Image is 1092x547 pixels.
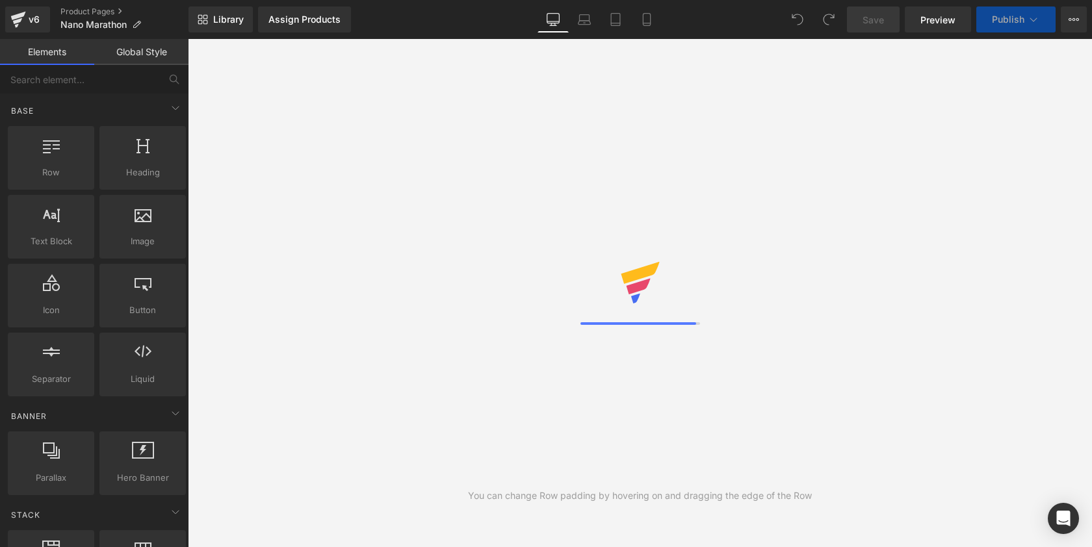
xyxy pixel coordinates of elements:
a: Product Pages [60,6,188,17]
span: Hero Banner [103,471,182,485]
span: Parallax [12,471,90,485]
span: Heading [103,166,182,179]
span: Text Block [12,235,90,248]
a: Mobile [631,6,662,32]
span: Publish [992,14,1024,25]
button: Publish [976,6,1056,32]
div: Open Intercom Messenger [1048,503,1079,534]
div: You can change Row padding by hovering on and dragging the edge of the Row [468,489,812,503]
button: Redo [816,6,842,32]
a: Laptop [569,6,600,32]
button: More [1061,6,1087,32]
span: Separator [12,372,90,386]
span: Preview [920,13,955,27]
a: v6 [5,6,50,32]
div: Assign Products [268,14,341,25]
a: Desktop [538,6,569,32]
span: Library [213,14,244,25]
a: Global Style [94,39,188,65]
span: Stack [10,509,42,521]
div: v6 [26,11,42,28]
span: Icon [12,303,90,317]
a: Tablet [600,6,631,32]
a: Preview [905,6,971,32]
span: Row [12,166,90,179]
span: Button [103,303,182,317]
span: Liquid [103,372,182,386]
span: Save [863,13,884,27]
span: Base [10,105,35,117]
span: Image [103,235,182,248]
span: Nano Marathon [60,19,127,30]
a: New Library [188,6,253,32]
span: Banner [10,410,48,422]
button: Undo [785,6,811,32]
